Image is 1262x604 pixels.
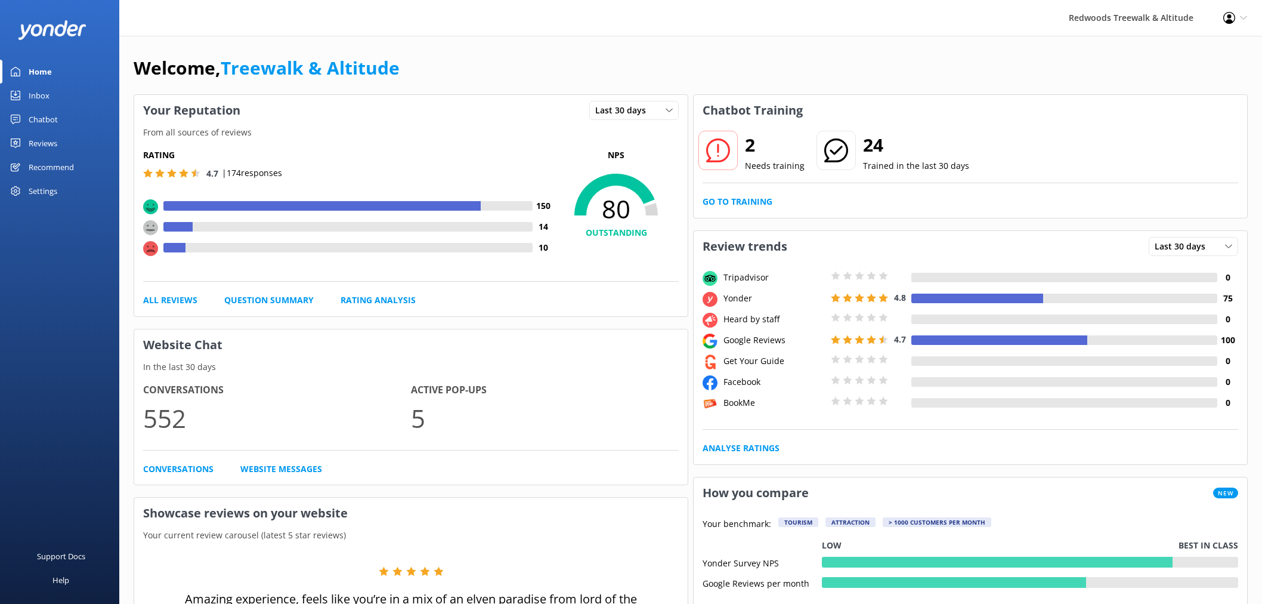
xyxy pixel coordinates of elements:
span: 4.7 [894,334,906,345]
p: Best in class [1179,539,1238,552]
h4: 14 [533,220,553,233]
h2: 2 [745,131,805,159]
a: Treewalk & Altitude [221,56,400,80]
h4: Conversations [143,383,411,398]
div: Yonder Survey NPS [703,557,822,568]
h3: Review trends [694,231,796,262]
h1: Welcome, [134,54,400,82]
a: Website Messages [240,463,322,476]
div: Facebook [720,375,828,389]
h4: 0 [1217,355,1238,368]
a: Analyse Ratings [703,442,780,455]
span: 80 [553,194,679,224]
p: Trained in the last 30 days [863,159,969,172]
div: Google Reviews per month [703,577,822,588]
div: Heard by staff [720,313,828,326]
h5: Rating [143,149,553,162]
h3: Website Chat [134,329,688,360]
p: Your benchmark: [703,517,771,532]
h4: 0 [1217,271,1238,284]
p: Needs training [745,159,805,172]
p: | 174 responses [222,167,282,180]
h4: OUTSTANDING [553,226,679,239]
h4: 150 [533,199,553,212]
p: 552 [143,398,411,438]
p: NPS [553,149,679,162]
p: Low [822,539,842,552]
a: All Reviews [143,294,197,307]
h4: 10 [533,241,553,254]
p: From all sources of reviews [134,126,688,139]
h4: Active Pop-ups [411,383,679,398]
span: 4.7 [206,168,218,179]
span: Last 30 days [595,104,653,117]
div: Tourism [778,517,818,527]
h3: Chatbot Training [694,95,812,126]
h3: How you compare [694,477,818,509]
div: Reviews [29,131,57,155]
span: Last 30 days [1155,240,1212,253]
div: Recommend [29,155,74,179]
div: Inbox [29,84,50,107]
a: Question Summary [224,294,314,307]
div: Yonder [720,292,828,305]
div: Tripadvisor [720,271,828,284]
h2: 24 [863,131,969,159]
div: Chatbot [29,107,58,131]
a: Rating Analysis [341,294,416,307]
div: Get Your Guide [720,355,828,368]
h4: 0 [1217,375,1238,389]
span: 4.8 [894,292,906,303]
a: Go to Training [703,195,772,208]
div: BookMe [720,396,828,409]
img: yonder-white-logo.png [18,20,86,40]
div: Support Docs [37,544,85,568]
div: > 1000 customers per month [883,517,991,527]
span: New [1213,488,1238,498]
a: Conversations [143,463,214,476]
p: 5 [411,398,679,438]
div: Help [52,568,69,592]
p: In the last 30 days [134,360,688,374]
div: Settings [29,179,57,203]
h4: 100 [1217,334,1238,347]
h4: 0 [1217,313,1238,326]
div: Attraction [825,517,876,527]
h4: 75 [1217,292,1238,305]
h4: 0 [1217,396,1238,409]
p: Your current review carousel (latest 5 star reviews) [134,529,688,542]
h3: Your Reputation [134,95,249,126]
div: Google Reviews [720,334,828,347]
h3: Showcase reviews on your website [134,498,688,529]
div: Home [29,60,52,84]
